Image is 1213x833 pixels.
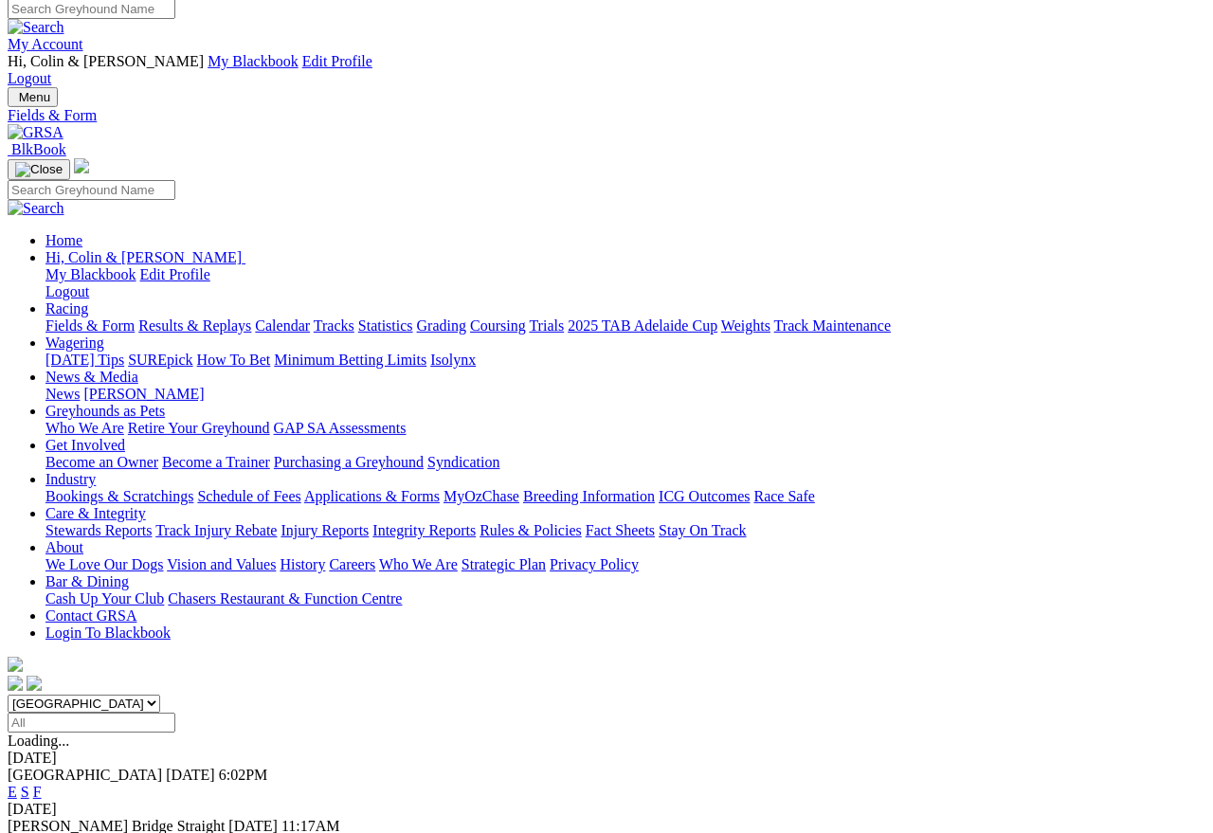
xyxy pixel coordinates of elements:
div: Greyhounds as Pets [45,420,1205,437]
div: Get Involved [45,454,1205,471]
a: Schedule of Fees [197,488,300,504]
a: News & Media [45,369,138,385]
a: Fact Sheets [586,522,655,538]
a: Rules & Policies [480,522,582,538]
span: 6:02PM [219,767,268,783]
img: GRSA [8,124,63,141]
a: My Blackbook [45,266,136,282]
a: Integrity Reports [372,522,476,538]
a: Minimum Betting Limits [274,352,426,368]
div: Bar & Dining [45,590,1205,607]
div: Industry [45,488,1205,505]
a: How To Bet [197,352,271,368]
a: Weights [721,317,770,334]
a: [DATE] Tips [45,352,124,368]
a: Track Injury Rebate [155,522,277,538]
span: [GEOGRAPHIC_DATA] [8,767,162,783]
img: facebook.svg [8,676,23,691]
a: Bar & Dining [45,573,129,589]
a: Vision and Values [167,556,276,572]
a: Fields & Form [45,317,135,334]
a: Contact GRSA [45,607,136,624]
button: Toggle navigation [8,87,58,107]
a: Results & Replays [138,317,251,334]
a: Who We Are [45,420,124,436]
a: Stewards Reports [45,522,152,538]
a: SUREpick [128,352,192,368]
span: BlkBook [11,141,66,157]
a: Who We Are [379,556,458,572]
a: About [45,539,83,555]
div: [DATE] [8,750,1205,767]
div: My Account [8,53,1205,87]
a: [PERSON_NAME] [83,386,204,402]
img: logo-grsa-white.png [74,158,89,173]
a: Become an Owner [45,454,158,470]
img: Search [8,19,64,36]
a: ICG Outcomes [659,488,750,504]
div: [DATE] [8,801,1205,818]
input: Select date [8,713,175,733]
span: Menu [19,90,50,104]
a: Industry [45,471,96,487]
a: Login To Blackbook [45,625,171,641]
a: Trials [529,317,564,334]
a: Hi, Colin & [PERSON_NAME] [45,249,245,265]
a: Home [45,232,82,248]
a: Privacy Policy [550,556,639,572]
a: Retire Your Greyhound [128,420,270,436]
a: Become a Trainer [162,454,270,470]
a: Fields & Form [8,107,1205,124]
div: Wagering [45,352,1205,369]
span: Loading... [8,733,69,749]
a: Coursing [470,317,526,334]
a: E [8,784,17,800]
img: Search [8,200,64,217]
img: logo-grsa-white.png [8,657,23,672]
a: S [21,784,29,800]
span: Hi, Colin & [PERSON_NAME] [45,249,242,265]
a: 2025 TAB Adelaide Cup [568,317,717,334]
img: Close [15,162,63,177]
a: Care & Integrity [45,505,146,521]
a: Logout [8,70,51,86]
a: Breeding Information [523,488,655,504]
a: My Account [8,36,83,52]
a: Calendar [255,317,310,334]
a: Syndication [427,454,499,470]
a: News [45,386,80,402]
a: Racing [45,300,88,317]
a: Isolynx [430,352,476,368]
a: Stay On Track [659,522,746,538]
a: Track Maintenance [774,317,891,334]
img: twitter.svg [27,676,42,691]
a: Careers [329,556,375,572]
div: News & Media [45,386,1205,403]
span: [DATE] [166,767,215,783]
a: F [33,784,42,800]
a: GAP SA Assessments [274,420,407,436]
a: Logout [45,283,89,299]
a: My Blackbook [208,53,299,69]
a: History [280,556,325,572]
a: Greyhounds as Pets [45,403,165,419]
a: Statistics [358,317,413,334]
a: Chasers Restaurant & Function Centre [168,590,402,607]
div: Racing [45,317,1205,335]
a: We Love Our Dogs [45,556,163,572]
a: Grading [417,317,466,334]
button: Toggle navigation [8,159,70,180]
a: Purchasing a Greyhound [274,454,424,470]
a: Injury Reports [281,522,369,538]
a: Strategic Plan [462,556,546,572]
div: About [45,556,1205,573]
a: MyOzChase [444,488,519,504]
a: Get Involved [45,437,125,453]
a: Wagering [45,335,104,351]
a: BlkBook [8,141,66,157]
a: Bookings & Scratchings [45,488,193,504]
input: Search [8,180,175,200]
a: Tracks [314,317,354,334]
a: Race Safe [753,488,814,504]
